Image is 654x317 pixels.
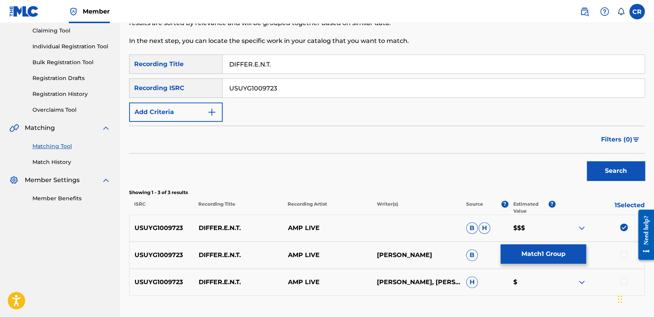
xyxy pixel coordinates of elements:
a: Registration Drafts [32,74,111,82]
p: ISRC [129,201,193,215]
p: USUYG1009723 [129,278,193,287]
p: In the next step, you can locate the specific work in your catalog that you want to match. [129,36,526,46]
p: Writer(s) [372,201,461,215]
p: DIFFER.E.N.T. [193,223,283,233]
p: [PERSON_NAME] [372,251,461,260]
p: AMP LIVE [283,251,372,260]
iframe: Resource Center [632,204,654,266]
span: Filters ( 0 ) [601,135,632,144]
button: Search [587,161,645,181]
a: Matching Tool [32,142,111,150]
p: $$$ [508,223,555,233]
img: expand [577,278,586,287]
span: ? [548,201,555,208]
button: Filters (0) [596,130,645,149]
p: Estimated Value [513,201,548,215]
img: filter [633,137,639,142]
p: [PERSON_NAME], [PERSON_NAME], [PERSON_NAME] [372,278,461,287]
img: Member Settings [9,176,19,185]
span: ? [501,201,508,208]
p: 1 Selected [555,201,645,215]
form: Search Form [129,55,645,184]
img: help [600,7,609,16]
div: User Menu [629,4,645,19]
p: USUYG1009723 [129,223,193,233]
span: Member [83,7,110,16]
iframe: Chat Widget [615,280,654,317]
a: Member Benefits [32,194,111,203]
a: Registration History [32,90,111,98]
a: Claiming Tool [32,27,111,35]
img: Top Rightsholder [69,7,78,16]
a: Individual Registration Tool [32,43,111,51]
img: search [580,7,589,16]
a: Match History [32,158,111,166]
button: Add Criteria [129,102,223,122]
span: B [466,249,478,261]
img: MLC Logo [9,6,39,17]
button: Match1 Group [501,244,586,264]
img: expand [101,123,111,133]
p: AMP LIVE [283,223,372,233]
div: Notifications [617,8,625,15]
p: DIFFER.E.N.T. [193,251,283,260]
img: expand [577,223,586,233]
p: Showing 1 - 3 of 3 results [129,189,645,196]
p: AMP LIVE [283,278,372,287]
img: expand [101,176,111,185]
span: H [479,222,490,234]
a: Bulk Registration Tool [32,58,111,66]
div: Drag [618,288,622,311]
a: Overclaims Tool [32,106,111,114]
p: Source [466,201,483,215]
span: H [466,276,478,288]
span: Matching [25,123,55,133]
div: Help [597,4,612,19]
p: USUYG1009723 [129,251,193,260]
img: 9d2ae6d4665cec9f34b9.svg [207,107,216,117]
span: B [466,222,478,234]
a: Public Search [577,4,592,19]
p: $ [508,278,555,287]
p: DIFFER.E.N.T. [193,278,283,287]
img: Matching [9,123,19,133]
p: Recording Title [193,201,283,215]
span: Member Settings [25,176,80,185]
p: Recording Artist [283,201,372,215]
img: deselect [620,223,628,231]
